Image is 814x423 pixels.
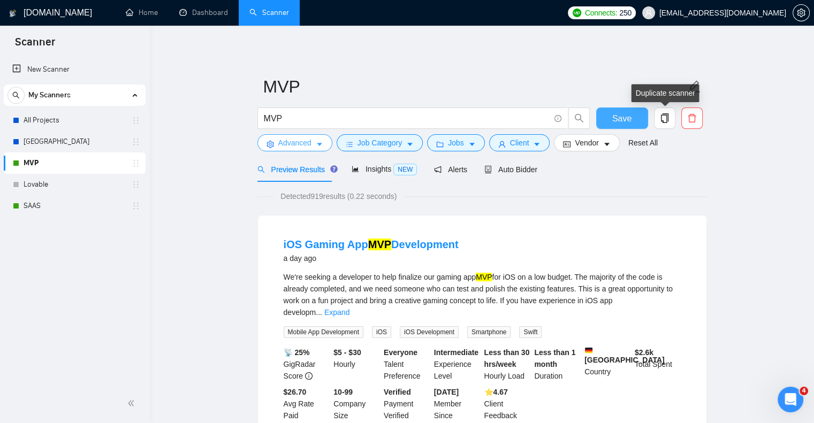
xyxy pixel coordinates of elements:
[6,34,64,57] span: Scanner
[532,347,582,382] div: Duration
[284,252,459,265] div: a day ago
[12,59,137,80] a: New Scanner
[655,113,675,123] span: copy
[329,164,339,174] div: Tooltip anchor
[24,195,125,217] a: SAAS
[575,137,598,149] span: Vendor
[282,347,332,382] div: GigRadar Score
[278,137,311,149] span: Advanced
[263,73,685,100] input: Scanner name...
[482,386,532,421] div: Client Feedback
[554,134,619,151] button: idcardVendorcaret-down
[24,174,125,195] a: Lovable
[284,348,310,357] b: 📡 25%
[681,107,703,129] button: delete
[357,137,402,149] span: Job Category
[382,347,432,382] div: Talent Preference
[28,84,71,106] span: My Scanners
[179,8,228,17] a: dashboardDashboard
[427,134,485,151] button: folderJobscaret-down
[346,140,353,148] span: bars
[468,140,476,148] span: caret-down
[257,165,334,174] span: Preview Results
[9,5,17,22] img: logo
[132,159,140,167] span: holder
[793,4,810,21] button: setting
[628,137,658,149] a: Reset All
[284,239,459,250] a: iOS Gaming AppMVPDevelopment
[635,348,653,357] b: $ 2.6k
[585,7,617,19] span: Connects:
[596,107,648,129] button: Save
[585,347,592,354] img: 🇩🇪
[24,152,125,174] a: MVP
[682,113,702,123] span: delete
[510,137,529,149] span: Client
[619,7,631,19] span: 250
[24,131,125,152] a: [GEOGRAPHIC_DATA]
[333,388,353,396] b: 10-99
[484,165,537,174] span: Auto Bidder
[282,386,332,421] div: Avg Rate Paid
[603,140,611,148] span: caret-down
[352,165,417,173] span: Insights
[778,387,803,412] iframe: Intercom live chat
[257,134,332,151] button: settingAdvancedcaret-down
[8,91,24,99] span: search
[337,134,423,151] button: barsJob Categorycaret-down
[249,8,289,17] a: searchScanner
[4,84,146,217] li: My Scanners
[569,113,589,123] span: search
[352,165,359,173] span: area-chart
[316,140,323,148] span: caret-down
[264,112,550,125] input: Search Freelance Jobs...
[384,348,417,357] b: Everyone
[273,190,404,202] span: Detected 919 results (0.22 seconds)
[584,347,665,364] b: [GEOGRAPHIC_DATA]
[127,398,138,409] span: double-left
[800,387,808,395] span: 4
[467,326,511,338] span: Smartphone
[382,386,432,421] div: Payment Verified
[484,166,492,173] span: robot
[384,388,411,396] b: Verified
[554,115,561,122] span: info-circle
[331,347,382,382] div: Hourly
[257,166,265,173] span: search
[305,372,313,380] span: info-circle
[573,9,581,17] img: upwork-logo.png
[534,348,575,368] b: Less than 1 month
[4,59,146,80] li: New Scanner
[434,166,442,173] span: notification
[476,273,492,281] mark: MVP
[687,80,701,94] span: edit
[372,326,391,338] span: iOS
[519,326,542,338] span: Swift
[436,140,444,148] span: folder
[582,347,633,382] div: Country
[132,180,140,189] span: holder
[498,140,506,148] span: user
[24,110,125,131] a: All Projects
[406,140,414,148] span: caret-down
[126,8,158,17] a: homeHome
[400,326,459,338] span: iOS Development
[484,388,508,396] b: ⭐️ 4.67
[333,348,361,357] b: $5 - $30
[432,347,482,382] div: Experience Level
[393,164,417,175] span: NEW
[284,388,307,396] b: $26.70
[432,386,482,421] div: Member Since
[568,107,590,129] button: search
[612,112,632,125] span: Save
[434,388,459,396] b: [DATE]
[434,348,478,357] b: Intermediate
[132,137,140,146] span: holder
[793,9,809,17] span: setting
[489,134,550,151] button: userClientcaret-down
[633,347,683,382] div: Total Spent
[132,116,140,125] span: holder
[284,271,681,318] div: We're seeking a developer to help finalize our gaming app for iOS on a low budget. The majority o...
[448,137,464,149] span: Jobs
[654,107,675,129] button: copy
